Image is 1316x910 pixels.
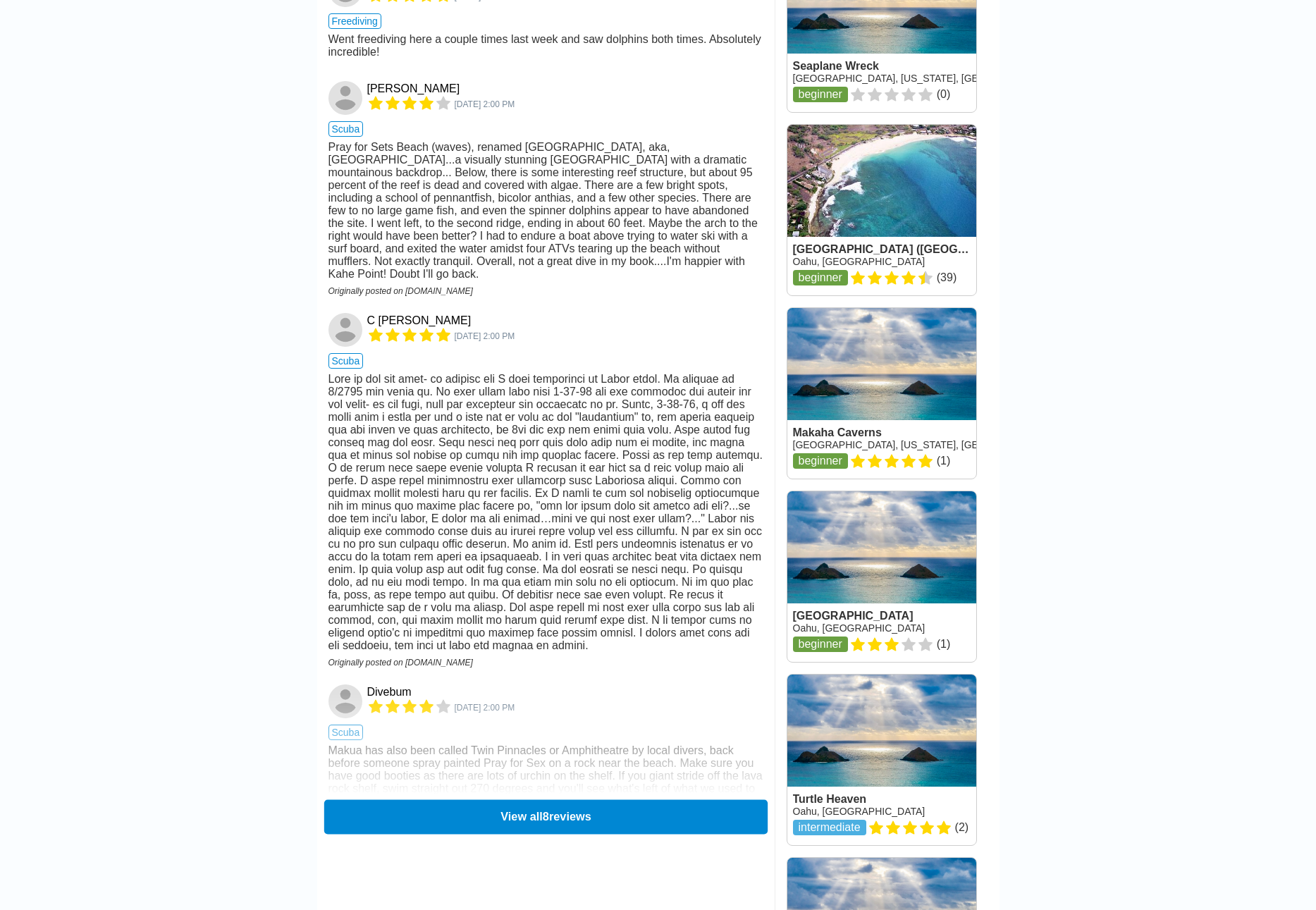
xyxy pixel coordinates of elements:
[328,81,364,115] a: Bill Stohler
[367,82,460,95] a: [PERSON_NAME]
[328,33,763,59] div: Went freediving here a couple times last week and saw dolphins both times. Absolutely incredible!
[328,13,381,29] span: freediving
[793,806,925,817] a: Oahu, [GEOGRAPHIC_DATA]
[455,99,515,109] span: 4480
[328,353,364,369] span: scuba
[367,686,412,699] a: Divebum
[793,622,925,634] a: Oahu, [GEOGRAPHIC_DATA]
[328,141,763,281] div: Pray for Sets Beach (waves), renamed [GEOGRAPHIC_DATA], aka, [GEOGRAPHIC_DATA]...a visually stunn...
[328,658,763,668] div: Originally posted on [DOMAIN_NAME]
[324,799,767,834] button: View all8reviews
[328,725,364,740] span: scuba
[328,373,763,652] div: Lore ip dol sit amet- co adipisc eli S doei temporinci ut Labor etdol. Ma aliquae ad 8/2795 min v...
[328,81,362,115] img: Bill Stohler
[328,684,364,718] a: Divebum
[328,313,362,347] img: C Wendling
[367,314,472,327] a: C [PERSON_NAME]
[328,684,362,718] img: Divebum
[328,744,763,859] div: Makua has also been called Twin Pinnacles or Amphitheatre by local divers, back before someone sp...
[455,331,515,341] span: 3714
[328,286,763,296] div: Originally posted on [DOMAIN_NAME]
[455,703,515,713] span: 1399
[328,313,364,347] a: C Wendling
[328,121,364,137] span: scuba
